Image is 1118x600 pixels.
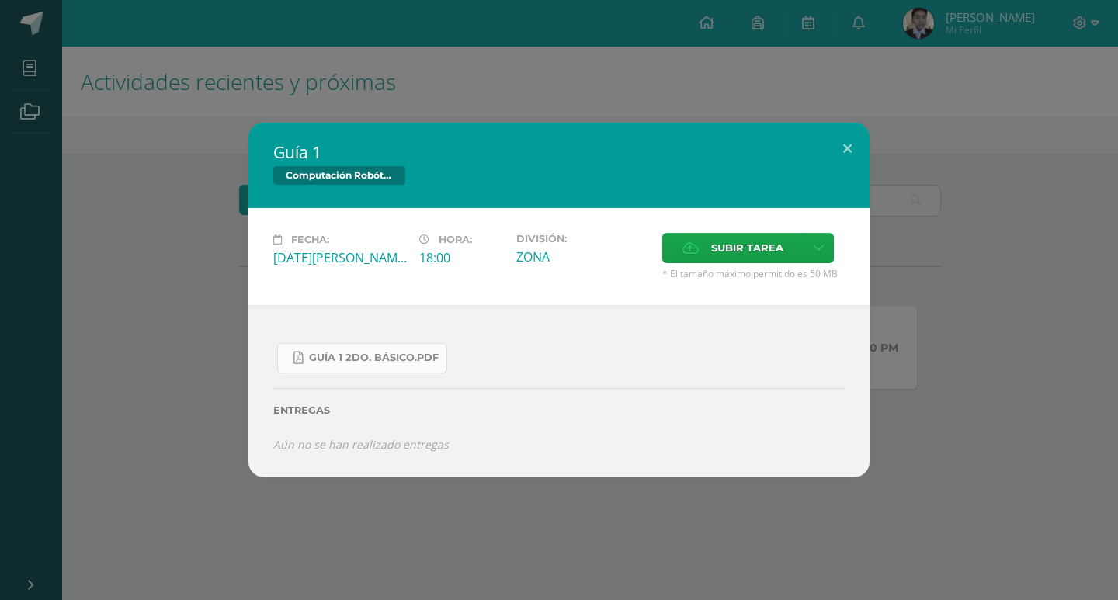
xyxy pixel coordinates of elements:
[273,141,845,163] h2: Guía 1
[291,234,329,245] span: Fecha:
[516,233,650,245] label: División:
[662,267,845,280] span: * El tamaño máximo permitido es 50 MB
[516,248,650,265] div: ZONA
[273,404,845,416] label: Entregas
[309,352,439,364] span: Guía 1 2do. Básico.pdf
[419,249,504,266] div: 18:00
[273,437,449,452] i: Aún no se han realizado entregas
[439,234,472,245] span: Hora:
[273,249,407,266] div: [DATE][PERSON_NAME]
[277,343,447,373] a: Guía 1 2do. Básico.pdf
[825,123,870,175] button: Close (Esc)
[711,234,783,262] span: Subir tarea
[273,166,405,185] span: Computación Robótica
